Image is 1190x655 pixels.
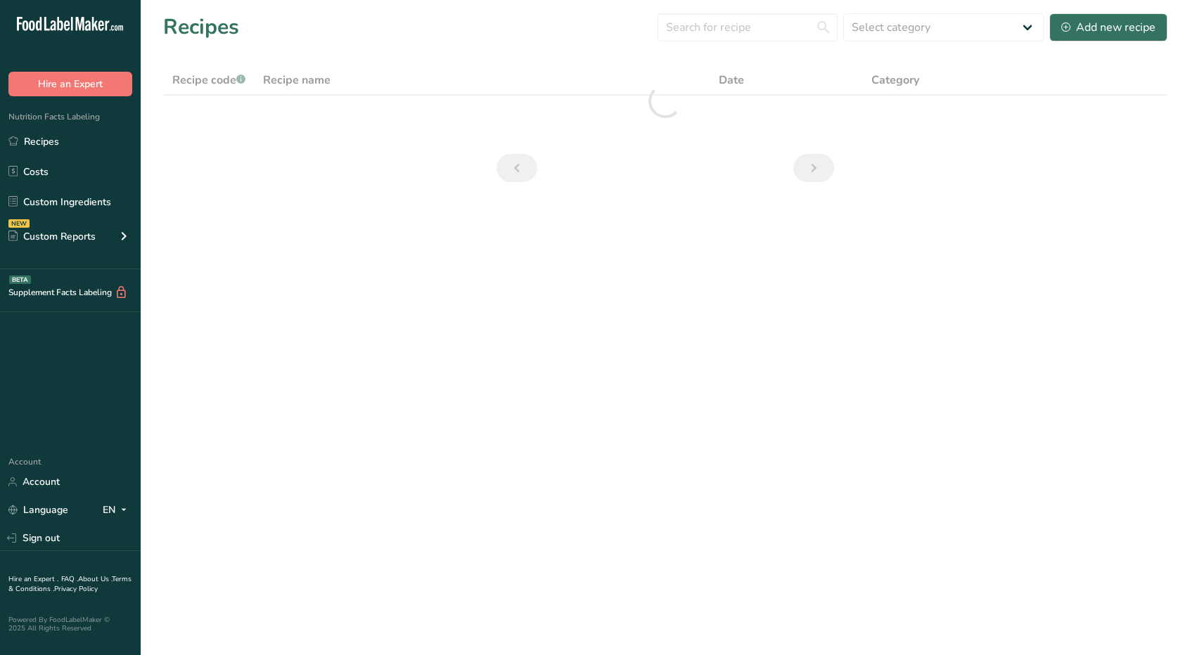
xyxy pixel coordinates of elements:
a: Language [8,498,68,522]
a: Next page [793,154,834,182]
input: Search for recipe [658,13,838,41]
div: BETA [9,275,31,284]
a: Terms & Conditions . [8,574,132,594]
a: Previous page [497,154,537,182]
div: EN [103,502,132,519]
a: FAQ . [61,574,78,584]
button: Hire an Expert [8,72,132,96]
div: Powered By FoodLabelMaker © 2025 All Rights Reserved [8,616,132,633]
div: Add new recipe [1061,19,1156,36]
button: Add new recipe [1049,13,1167,41]
div: Custom Reports [8,229,96,244]
a: Hire an Expert . [8,574,58,584]
h1: Recipes [163,11,239,43]
div: NEW [8,219,30,228]
a: Privacy Policy [54,584,98,594]
a: About Us . [78,574,112,584]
